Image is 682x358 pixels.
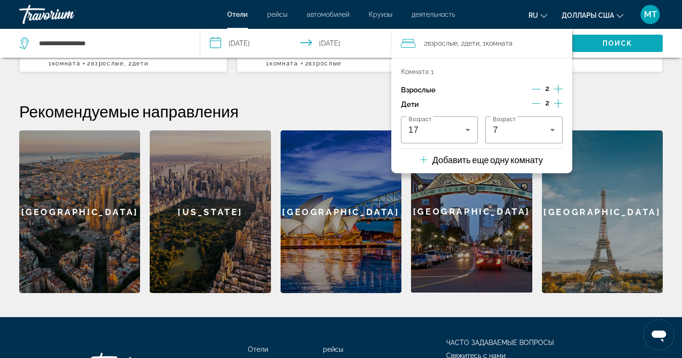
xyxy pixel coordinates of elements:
a: деятельность [412,11,455,18]
span: 17 [409,125,419,135]
p: Комната 1 [401,68,434,76]
span: Дети [132,60,149,67]
div: [GEOGRAPHIC_DATA] [411,130,532,293]
span: Комната [52,60,81,67]
button: Путешественники: 2 взрослых, 2 детей [391,29,572,58]
font: , 2 [458,39,464,47]
a: автомобилей [307,11,349,18]
font: 2 [87,60,91,67]
button: Изменение языка [528,8,547,22]
div: [US_STATE] [150,130,270,293]
button: Искать [572,35,663,52]
a: Травориум [19,2,116,27]
button: Добавить еще одну комнату [420,149,543,168]
a: Отели [248,345,268,353]
span: ru [528,12,538,19]
a: рейсы [267,11,287,18]
span: Взрослые [427,39,458,47]
div: [GEOGRAPHIC_DATA] [19,130,140,293]
p: Взрослые [401,86,436,94]
button: Уменьшение дочерних элементов [532,99,540,110]
button: Приращение взрослых [554,83,563,97]
a: Paris[GEOGRAPHIC_DATA] [542,130,663,293]
a: Круизы [369,11,392,18]
span: Доллары США [562,12,614,19]
div: [GEOGRAPHIC_DATA] [281,130,401,293]
a: San Diego[GEOGRAPHIC_DATA] [411,130,532,293]
font: , 1 [479,39,486,47]
a: ЧАСТО ЗАДАВАЕМЫЕ ВОПРОСЫ [446,339,554,346]
font: 1 [266,60,270,67]
button: Декремент взрослый [532,84,540,96]
button: Пользовательское меню [638,4,663,25]
font: 1 [49,60,52,67]
p: Дети [401,101,419,109]
span: 2 [545,99,549,107]
button: Дочерние элементы [554,97,563,112]
a: Отели [227,11,248,18]
span: Возраст [409,116,432,123]
span: МТ [644,10,657,19]
span: Поиск [603,39,633,47]
font: 2 [424,39,427,47]
input: Поиск направления от отеля [38,36,185,51]
a: Barcelona[GEOGRAPHIC_DATA] [19,130,140,293]
button: Выберите дату заезда и выезда [200,29,391,58]
a: рейсы [323,345,343,353]
span: 2 [545,85,549,92]
font: , 2 [124,60,132,67]
span: Возраст [493,116,516,123]
span: Комната [270,60,298,67]
iframe: Кнопка запуска окна обмена сообщениями [643,320,674,350]
span: Комната [486,39,513,47]
h2: Рекомендуемые направления [19,102,663,121]
a: Sydney[GEOGRAPHIC_DATA] [281,130,401,293]
a: New York[US_STATE] [150,130,270,293]
span: Взрослые [309,60,341,67]
font: 2 [305,60,309,67]
p: Добавить еще одну комнату [432,154,543,165]
button: Изменить валюту [562,8,623,22]
div: [GEOGRAPHIC_DATA] [542,130,663,293]
span: 7 [493,125,498,135]
span: Взрослые [91,60,124,67]
span: Дети [464,39,479,47]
